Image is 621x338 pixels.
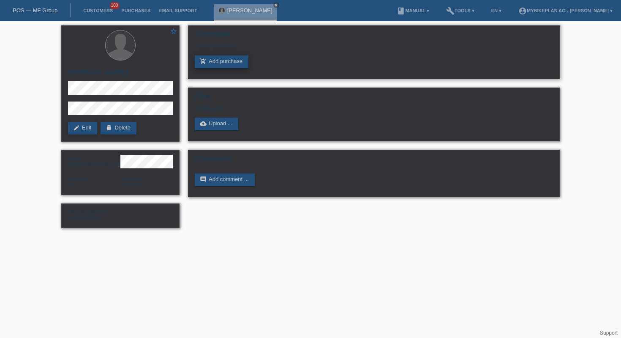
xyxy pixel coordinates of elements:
div: 44530242144 [68,208,120,221]
i: book [397,7,405,15]
a: cloud_uploadUpload ... [195,118,238,130]
a: account_circleMybikeplan AG - [PERSON_NAME] ▾ [514,8,617,13]
h2: [PERSON_NAME] [68,69,173,81]
span: Language [120,176,141,181]
a: Email Support [155,8,201,13]
a: commentAdd comment ... [195,173,255,186]
div: No files yet [195,105,453,111]
h2: Files [195,92,553,105]
span: Français [120,181,142,188]
i: cloud_upload [200,120,207,127]
a: editEdit [68,122,97,135]
i: add_shopping_cart [200,58,207,65]
a: bookManual ▾ [392,8,433,13]
i: edit [73,124,80,131]
a: Customers [79,8,117,13]
i: close [274,3,278,7]
i: account_circle [518,7,527,15]
div: No purchases yet [195,43,553,55]
h2: Purchases [195,30,553,43]
a: add_shopping_cartAdd purchase [195,55,248,68]
a: buildTools ▾ [442,8,479,13]
span: Gender [68,156,84,161]
a: [PERSON_NAME] [227,7,272,14]
span: External reference [68,209,106,214]
span: Nationality [68,176,90,181]
i: star_border [170,27,177,35]
a: deleteDelete [101,122,136,135]
a: Support [600,330,618,336]
a: Purchases [117,8,155,13]
span: 100 [110,2,120,9]
span: Switzerland [68,181,76,188]
h2: Comments [195,154,553,167]
a: POS — MF Group [13,7,57,14]
div: [DEMOGRAPHIC_DATA] [68,155,120,168]
i: delete [106,124,112,131]
a: star_border [170,27,177,36]
a: close [273,2,279,8]
a: EN ▾ [487,8,506,13]
i: build [446,7,455,15]
i: comment [200,176,207,183]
